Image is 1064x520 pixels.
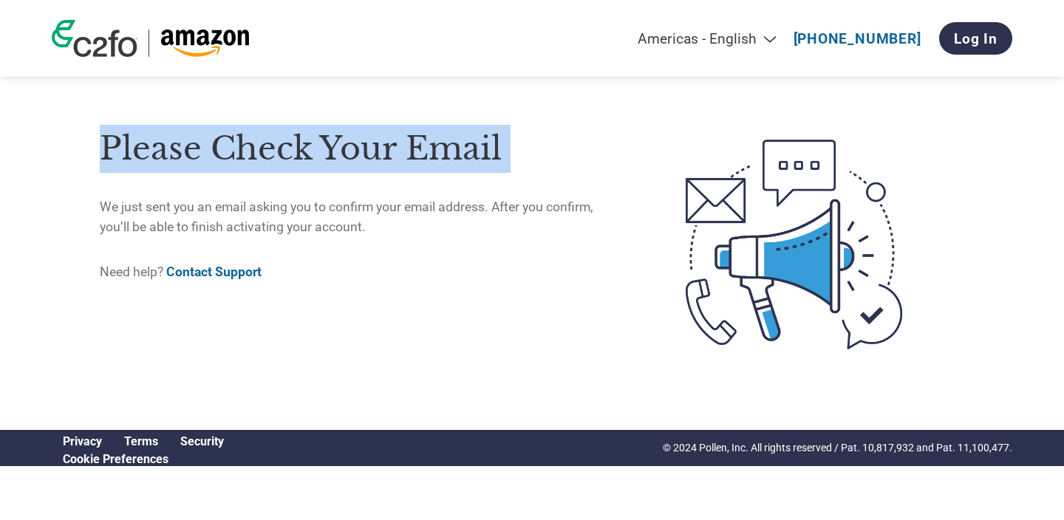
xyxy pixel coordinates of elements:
[52,20,137,57] img: c2fo logo
[624,113,964,376] img: open-email
[166,264,262,279] a: Contact Support
[100,125,624,173] h1: Please check your email
[63,452,168,466] a: Cookie Preferences, opens a dedicated popup modal window
[160,30,250,57] img: Amazon
[663,440,1012,456] p: © 2024 Pollen, Inc. All rights reserved / Pat. 10,817,932 and Pat. 11,100,477.
[52,452,235,466] div: Open Cookie Preferences Modal
[794,30,921,47] a: [PHONE_NUMBER]
[100,262,624,281] p: Need help?
[939,22,1012,55] a: Log In
[100,197,624,236] p: We just sent you an email asking you to confirm your email address. After you confirm, you’ll be ...
[63,434,102,448] a: Privacy
[124,434,158,448] a: Terms
[180,434,224,448] a: Security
